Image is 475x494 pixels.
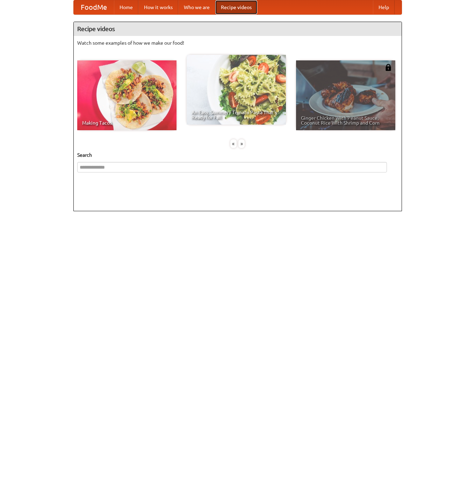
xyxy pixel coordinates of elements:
div: « [230,139,237,148]
a: Recipe videos [215,0,257,14]
h4: Recipe videos [74,22,402,36]
a: Making Tacos [77,60,177,130]
a: Who we are [178,0,215,14]
a: Help [373,0,395,14]
a: FoodMe [74,0,114,14]
img: 483408.png [385,64,392,71]
p: Watch some examples of how we make our food! [77,39,398,46]
span: An Easy, Summery Tomato Pasta That's Ready for Fall [192,110,281,120]
div: » [238,139,245,148]
h5: Search [77,152,398,158]
a: An Easy, Summery Tomato Pasta That's Ready for Fall [187,55,286,125]
span: Making Tacos [82,120,172,125]
a: How it works [138,0,178,14]
a: Home [114,0,138,14]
